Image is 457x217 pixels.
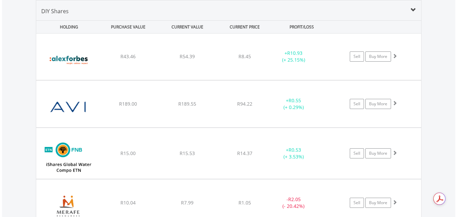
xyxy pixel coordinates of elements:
[178,101,196,107] span: R189.55
[159,21,216,33] div: CURRENT VALUE
[40,136,98,177] img: EQU.ZA.WWETNC.png
[268,147,319,160] div: + (+ 3.53%)
[120,199,136,206] span: R10.04
[120,53,136,60] span: R43.46
[218,21,271,33] div: CURRENT PRICE
[289,147,301,153] span: R0.53
[365,99,391,109] a: Buy More
[237,150,252,156] span: R14.37
[119,101,137,107] span: R189.00
[268,97,319,111] div: + (+ 0.29%)
[40,42,98,78] img: EQU.ZA.AFH.png
[350,198,364,208] a: Sell
[238,199,251,206] span: R1.05
[120,150,136,156] span: R15.00
[350,99,364,109] a: Sell
[37,21,98,33] div: HOLDING
[238,53,251,60] span: R8.45
[237,101,252,107] span: R94.22
[40,89,98,126] img: EQU.ZA.AVI.png
[365,51,391,62] a: Buy More
[268,50,319,63] div: + (+ 25.15%)
[365,148,391,158] a: Buy More
[273,21,331,33] div: PROFIT/LOSS
[181,199,193,206] span: R7.99
[180,150,195,156] span: R15.53
[288,196,301,202] span: R2.05
[99,21,157,33] div: PURCHASE VALUE
[350,51,364,62] a: Sell
[365,198,391,208] a: Buy More
[287,50,302,56] span: R10.93
[180,53,195,60] span: R54.39
[268,196,319,210] div: - (- 20.42%)
[350,148,364,158] a: Sell
[289,97,301,104] span: R0.55
[41,7,69,15] span: DIY Shares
